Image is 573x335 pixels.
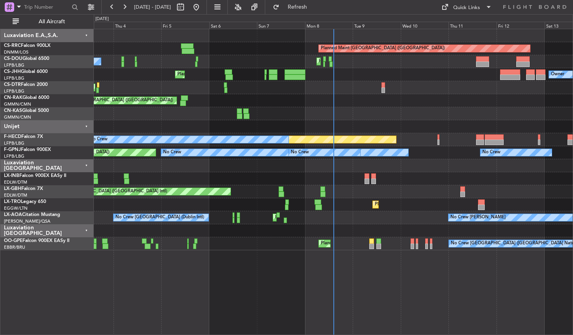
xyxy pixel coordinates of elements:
[4,108,22,113] span: CN-KAS
[453,4,480,12] div: Quick Links
[4,173,66,178] a: LX-INBFalcon 900EX EASy II
[4,88,24,94] a: LFPB/LBG
[4,95,22,100] span: CN-RAK
[321,238,463,249] div: Planned Maint [GEOGRAPHIC_DATA] ([GEOGRAPHIC_DATA] National)
[450,212,506,223] div: No Crew [PERSON_NAME]
[4,186,43,191] a: LX-GBHFalcon 7X
[4,199,46,204] a: LX-TROLegacy 650
[89,134,108,145] div: No Crew
[4,173,19,178] span: LX-INB
[375,199,426,210] div: Planned Maint Dusseldorf
[4,244,25,250] a: EBBR/BRU
[4,75,24,81] a: LFPB/LBG
[269,1,316,13] button: Refresh
[4,212,60,217] a: LX-AOACitation Mustang
[482,147,500,158] div: No Crew
[4,238,22,243] span: OO-GPE
[4,186,21,191] span: LX-GBH
[113,22,162,29] div: Thu 4
[35,186,167,197] div: Planned Maint [GEOGRAPHIC_DATA] ([GEOGRAPHIC_DATA] Intl)
[163,147,181,158] div: No Crew
[4,134,43,139] a: F-HECDFalcon 7X
[4,108,49,113] a: CN-KASGlobal 5000
[401,22,449,29] div: Wed 10
[4,82,21,87] span: CS-DTR
[177,69,301,80] div: Planned Maint [GEOGRAPHIC_DATA] ([GEOGRAPHIC_DATA])
[4,101,31,107] a: GMMN/CMN
[209,22,257,29] div: Sat 6
[497,22,545,29] div: Fri 12
[134,4,171,11] span: [DATE] - [DATE]
[4,62,24,68] a: LFPB/LBG
[448,22,497,29] div: Thu 11
[4,218,50,224] a: [PERSON_NAME]/QSA
[4,134,21,139] span: F-HECD
[43,95,173,106] div: Unplanned Maint [GEOGRAPHIC_DATA] ([GEOGRAPHIC_DATA])
[4,192,27,198] a: EDLW/DTM
[115,212,204,223] div: No Crew [GEOGRAPHIC_DATA] (Dublin Intl)
[305,22,353,29] div: Mon 8
[4,43,21,48] span: CS-RRC
[4,147,21,152] span: F-GPNJ
[4,69,21,74] span: CS-JHH
[4,49,28,55] a: DNMM/LOS
[4,82,48,87] a: CS-DTRFalcon 2000
[4,69,48,74] a: CS-JHHGlobal 6000
[4,199,21,204] span: LX-TRO
[24,1,69,13] input: Trip Number
[4,56,22,61] span: CS-DOU
[4,153,24,159] a: LFPB/LBG
[291,147,309,158] div: No Crew
[353,22,401,29] div: Tue 9
[551,69,564,80] div: Owner
[9,15,86,28] button: All Aircraft
[275,212,399,223] div: Planned Maint [GEOGRAPHIC_DATA] ([GEOGRAPHIC_DATA])
[257,22,305,29] div: Sun 7
[20,19,83,24] span: All Aircraft
[4,56,49,61] a: CS-DOUGlobal 6500
[321,43,445,54] div: Planned Maint [GEOGRAPHIC_DATA] ([GEOGRAPHIC_DATA])
[95,16,109,22] div: [DATE]
[4,140,24,146] a: LFPB/LBG
[4,212,22,217] span: LX-AOA
[4,238,69,243] a: OO-GPEFalcon 900EX EASy II
[437,1,496,13] button: Quick Links
[4,43,50,48] a: CS-RRCFalcon 900LX
[4,179,27,185] a: EDLW/DTM
[161,22,209,29] div: Fri 5
[4,205,28,211] a: EGGW/LTN
[4,95,49,100] a: CN-RAKGlobal 6000
[4,147,51,152] a: F-GPNJFalcon 900EX
[281,4,314,10] span: Refresh
[319,56,443,67] div: Planned Maint [GEOGRAPHIC_DATA] ([GEOGRAPHIC_DATA])
[4,114,31,120] a: GMMN/CMN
